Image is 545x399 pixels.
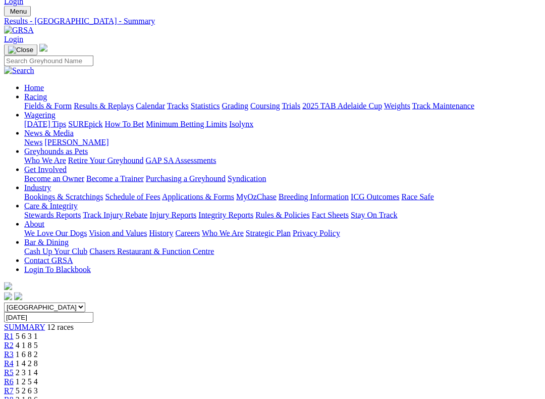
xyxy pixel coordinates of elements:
a: Integrity Reports [198,211,253,219]
div: Get Involved [24,174,541,183]
a: Syndication [228,174,266,183]
a: Become a Trainer [86,174,144,183]
img: Close [8,46,33,54]
a: Schedule of Fees [105,192,160,201]
a: Become an Owner [24,174,84,183]
a: Racing [24,92,47,101]
a: ICG Outcomes [351,192,399,201]
a: Careers [175,229,200,237]
a: Coursing [250,102,280,110]
img: twitter.svg [14,292,22,301]
a: News [24,138,42,146]
img: facebook.svg [4,292,12,301]
a: Grading [222,102,248,110]
a: R3 [4,350,14,359]
span: 2 3 1 4 [16,368,38,377]
a: Login [4,35,23,43]
a: Stay On Track [351,211,397,219]
a: Greyhounds as Pets [24,147,88,156]
a: Care & Integrity [24,202,78,210]
div: Greyhounds as Pets [24,156,541,165]
div: Industry [24,192,541,202]
a: Strategic Plan [246,229,291,237]
img: logo-grsa-white.png [4,282,12,290]
a: Vision and Values [89,229,147,237]
a: Wagering [24,111,56,119]
input: Select date [4,312,93,323]
img: logo-grsa-white.png [39,44,47,52]
a: Cash Up Your Club [24,247,87,256]
a: Track Maintenance [412,102,474,110]
a: [PERSON_NAME] [44,138,108,146]
a: Industry [24,183,51,192]
a: Fact Sheets [312,211,349,219]
a: Weights [384,102,410,110]
span: 12 races [47,323,74,331]
a: R7 [4,386,14,395]
div: Bar & Dining [24,247,541,256]
a: Results - [GEOGRAPHIC_DATA] - Summary [4,17,541,26]
a: GAP SA Assessments [146,156,216,165]
a: Track Injury Rebate [83,211,147,219]
a: Trials [282,102,300,110]
a: Home [24,83,44,92]
a: Retire Your Greyhound [68,156,144,165]
a: Race Safe [401,192,433,201]
a: R6 [4,377,14,386]
div: News & Media [24,138,541,147]
a: About [24,220,44,228]
a: Login To Blackbook [24,265,91,274]
button: Toggle navigation [4,6,31,17]
a: MyOzChase [236,192,277,201]
a: History [149,229,173,237]
a: Who We Are [202,229,244,237]
a: Injury Reports [149,211,196,219]
a: Calendar [136,102,165,110]
span: 1 2 5 4 [16,377,38,386]
div: About [24,229,541,238]
a: 2025 TAB Adelaide Cup [302,102,382,110]
a: [DATE] Tips [24,120,66,128]
a: How To Bet [105,120,144,128]
img: Search [4,66,34,75]
a: Rules & Policies [255,211,310,219]
a: Statistics [191,102,220,110]
a: Contact GRSA [24,256,73,265]
div: Racing [24,102,541,111]
div: Care & Integrity [24,211,541,220]
a: R2 [4,341,14,350]
button: Toggle navigation [4,44,37,56]
a: SUREpick [68,120,102,128]
a: Breeding Information [279,192,349,201]
a: SUMMARY [4,323,45,331]
a: Bookings & Scratchings [24,192,103,201]
a: We Love Our Dogs [24,229,87,237]
span: Menu [10,8,27,15]
a: Chasers Restaurant & Function Centre [89,247,214,256]
span: 5 2 6 3 [16,386,38,395]
a: Stewards Reports [24,211,81,219]
a: Purchasing a Greyhound [146,174,226,183]
img: GRSA [4,26,34,35]
span: 1 6 8 2 [16,350,38,359]
a: Results & Replays [74,102,134,110]
span: 1 4 2 8 [16,359,38,368]
a: R4 [4,359,14,368]
a: Minimum Betting Limits [146,120,227,128]
a: R1 [4,332,14,340]
input: Search [4,56,93,66]
a: Who We Are [24,156,66,165]
a: Tracks [167,102,189,110]
a: Privacy Policy [293,229,340,237]
span: 4 1 8 5 [16,341,38,350]
a: R5 [4,368,14,377]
